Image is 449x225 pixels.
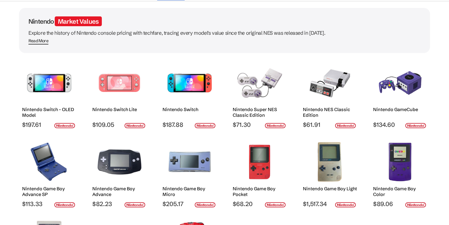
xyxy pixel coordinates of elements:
span: Read More [28,38,48,44]
h2: Nintendo Game Boy Advance [92,186,146,197]
h2: Nintendo GameCube [373,107,427,112]
img: Nintendo GameCube [378,62,422,104]
img: Nintendo Game Boy Micro [167,142,212,183]
img: Nintendo Switch (OLED Model) [27,62,71,104]
h2: Nintendo Switch Lite [92,107,146,112]
a: Nintendo Switch Lite Nintendo Switch Lite $109.05 nintendo-logo [89,59,149,128]
img: Nintendo Super NES Classic Edition [237,62,282,104]
h2: Nintendo Game Boy Pocket [233,186,287,197]
img: nintendo-logo [405,202,427,208]
span: $82.23 [92,200,146,208]
a: Nintendo Game Boy Micro Nintendo Game Boy Micro $205.17 nintendo-logo [159,139,219,208]
a: Nintendo Game Boy Advance SP Nintendo Game Boy Advance $82.23 nintendo-logo [89,139,149,208]
h2: Nintendo Switch [163,107,217,112]
h2: Nintendo Switch - OLED Model [22,107,76,118]
img: nintendo-logo [335,202,356,208]
img: Nintendo Game Boy Pocket [237,142,282,183]
a: Nintendo Switch Nintendo Switch $187.88 nintendo-logo [159,59,219,128]
img: nintendo-logo [194,123,216,128]
h2: Nintendo Game Boy Advance SP [22,186,76,197]
p: Explore the history of Nintendo console pricing with techfare, tracing every model's value since ... [28,28,421,37]
span: $89.06 [373,200,427,208]
img: Nintendo Game Boy Advance SP [97,142,142,183]
h2: Nintendo Game Boy Micro [163,186,217,197]
a: Nintendo GameCube Nintendo GameCube $134.60 nintendo-logo [370,59,430,128]
h2: Nintendo Super NES Classic Edition [233,107,287,118]
img: nintendo-logo [124,123,146,128]
img: Nintendo Game Boy Color [378,142,422,183]
h2: Nintendo NES Classic Edition [303,107,357,118]
img: Nintendo Game Boy Advance SP [27,142,71,183]
span: Market Values [55,16,102,26]
span: $68.20 [233,200,287,208]
img: nintendo-logo [405,123,427,128]
h2: Nintendo Game Boy Color [373,186,427,197]
a: Nintendo Game Boy Pocket Nintendo Game Boy Pocket $68.20 nintendo-logo [230,139,290,208]
a: Nintendo Game Boy Color Nintendo Game Boy Color $89.06 nintendo-logo [370,139,430,208]
img: Nintendo Game Boy Light [308,142,352,183]
span: $187.88 [163,121,217,128]
img: Nintendo Switch Lite [97,62,142,104]
a: Nintendo NES Classic Edition Nintendo NES Classic Edition $61.91 nintendo-logo [300,59,360,128]
img: nintendo-logo [194,202,216,208]
a: Nintendo Game Boy Light Nintendo Game Boy Light $1,517.34 nintendo-logo [300,139,360,208]
span: $205.17 [163,200,217,208]
img: nintendo-logo [54,202,76,208]
span: $1,517.34 [303,200,357,208]
img: nintendo-logo [335,123,356,128]
img: Nintendo Switch [167,62,212,104]
h1: Nintendo [28,17,421,25]
img: nintendo-logo [124,202,146,208]
span: $113.33 [22,200,76,208]
img: nintendo-logo [265,123,286,128]
a: Nintendo Switch (OLED Model) Nintendo Switch - OLED Model $197.61 nintendo-logo [19,59,79,128]
span: $109.05 [92,121,146,128]
h2: Nintendo Game Boy Light [303,186,357,192]
span: $134.60 [373,121,427,128]
span: $197.61 [22,121,76,128]
img: nintendo-logo [54,123,76,128]
div: Read More [28,38,48,44]
span: $71.30 [233,121,287,128]
span: $61.91 [303,121,357,128]
img: Nintendo NES Classic Edition [308,62,352,104]
a: Nintendo Super NES Classic Edition Nintendo Super NES Classic Edition $71.30 nintendo-logo [230,59,290,128]
a: Nintendo Game Boy Advance SP Nintendo Game Boy Advance SP $113.33 nintendo-logo [19,139,79,208]
img: nintendo-logo [265,202,286,208]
